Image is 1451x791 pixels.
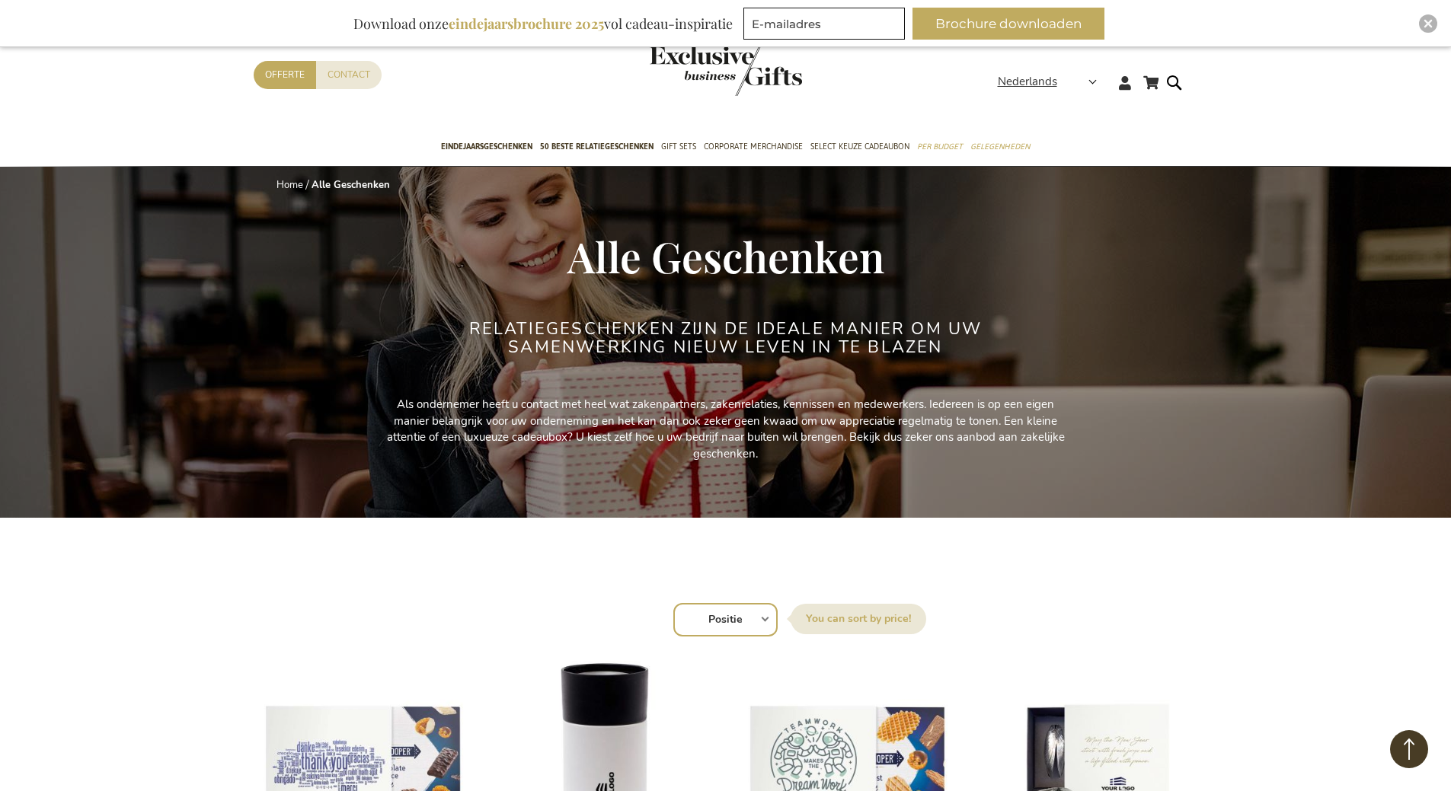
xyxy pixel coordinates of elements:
a: Select Keuze Cadeaubon [810,129,909,167]
span: Eindejaarsgeschenken [441,139,532,155]
a: Home [276,178,303,192]
div: Nederlands [998,73,1107,91]
img: Exclusive Business gifts logo [650,46,802,96]
span: Per Budget [917,139,963,155]
a: 50 beste relatiegeschenken [540,129,654,167]
div: Close [1419,14,1437,33]
span: Gift Sets [661,139,696,155]
b: eindejaarsbrochure 2025 [449,14,604,33]
a: Eindejaarsgeschenken [441,129,532,167]
span: Alle Geschenken [567,228,884,284]
a: Offerte [254,61,316,89]
p: Als ondernemer heeft u contact met heel wat zakenpartners, zakenrelaties, kennissen en medewerker... [383,397,1069,462]
a: store logo [650,46,726,96]
strong: Alle Geschenken [312,178,390,192]
a: Corporate Merchandise [704,129,803,167]
span: Gelegenheden [970,139,1030,155]
span: Nederlands [998,73,1057,91]
div: Download onze vol cadeau-inspiratie [347,8,740,40]
span: Select Keuze Cadeaubon [810,139,909,155]
a: Gift Sets [661,129,696,167]
img: Close [1424,19,1433,28]
span: Corporate Merchandise [704,139,803,155]
a: Per Budget [917,129,963,167]
span: 50 beste relatiegeschenken [540,139,654,155]
h2: Relatiegeschenken zijn de ideale manier om uw samenwerking nieuw leven in te blazen [440,320,1012,356]
form: marketing offers and promotions [743,8,909,44]
label: Sorteer op [791,604,926,634]
a: Gelegenheden [970,129,1030,167]
a: Contact [316,61,382,89]
button: Brochure downloaden [912,8,1104,40]
input: E-mailadres [743,8,905,40]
